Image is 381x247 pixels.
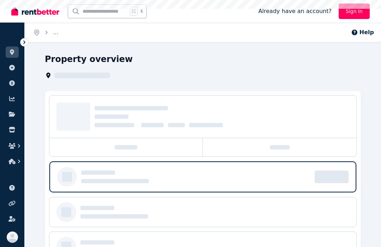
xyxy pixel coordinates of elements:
[351,28,374,37] button: Help
[339,4,370,19] a: Sign In
[140,8,143,14] span: k
[11,6,59,17] img: RentBetter
[53,29,58,36] span: ...
[25,23,67,42] nav: Breadcrumb
[258,7,332,16] span: Already have an account?
[45,54,133,65] h1: Property overview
